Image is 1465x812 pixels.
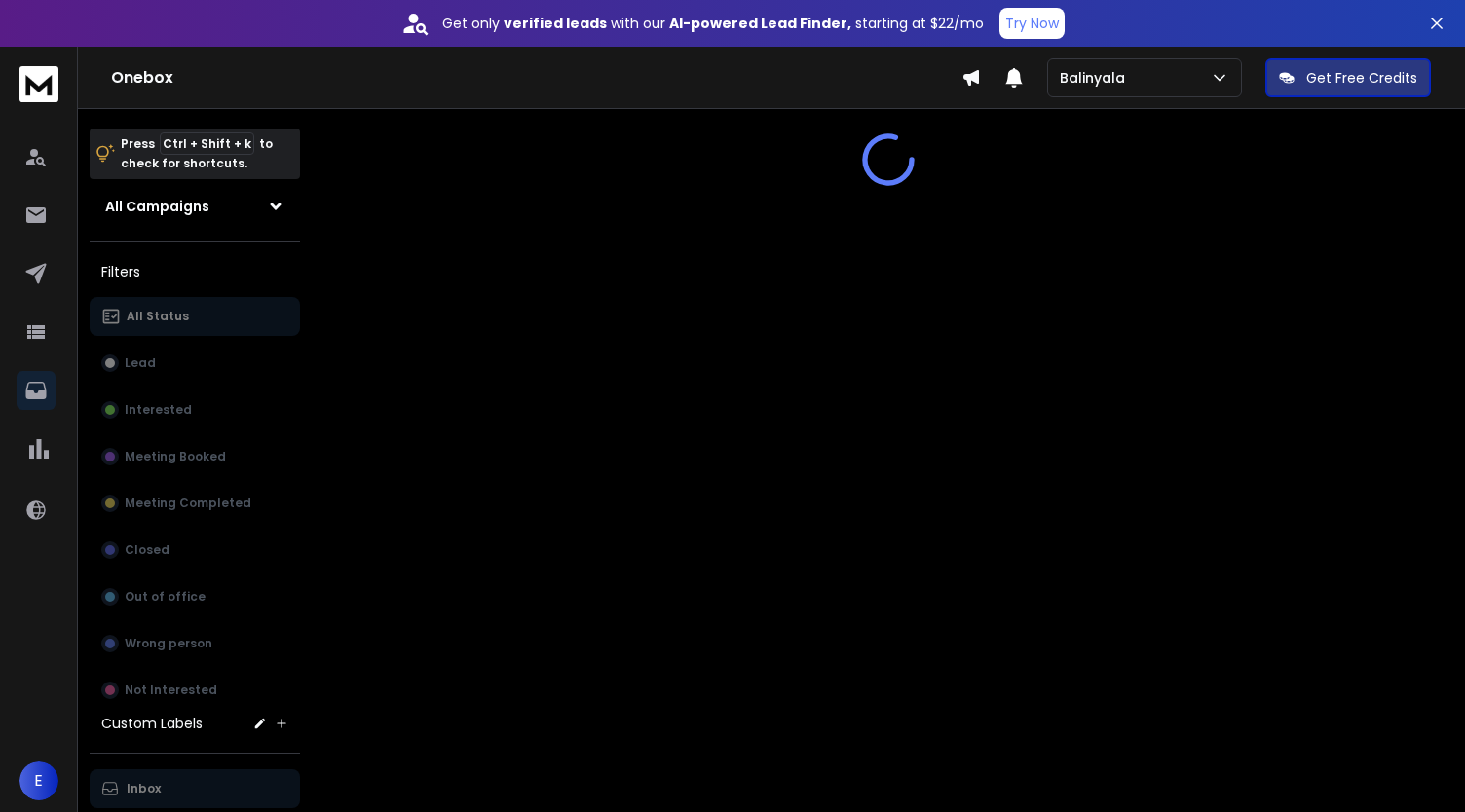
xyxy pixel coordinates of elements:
p: Get only with our starting at $22/mo [442,14,984,33]
p: Balinyala [1060,68,1133,88]
strong: verified leads [504,14,607,33]
p: Get Free Credits [1306,68,1417,88]
strong: AI-powered Lead Finder, [669,14,851,33]
button: E [19,761,58,800]
button: Get Free Credits [1265,58,1431,97]
h3: Custom Labels [101,714,203,733]
p: Try Now [1005,14,1059,33]
h1: Onebox [111,66,961,90]
h3: Filters [90,258,300,285]
h1: All Campaigns [105,197,209,216]
p: Press to check for shortcuts. [121,134,273,173]
span: Ctrl + Shift + k [160,132,254,155]
img: logo [19,66,58,102]
button: All Campaigns [90,187,300,226]
button: Try Now [999,8,1065,39]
